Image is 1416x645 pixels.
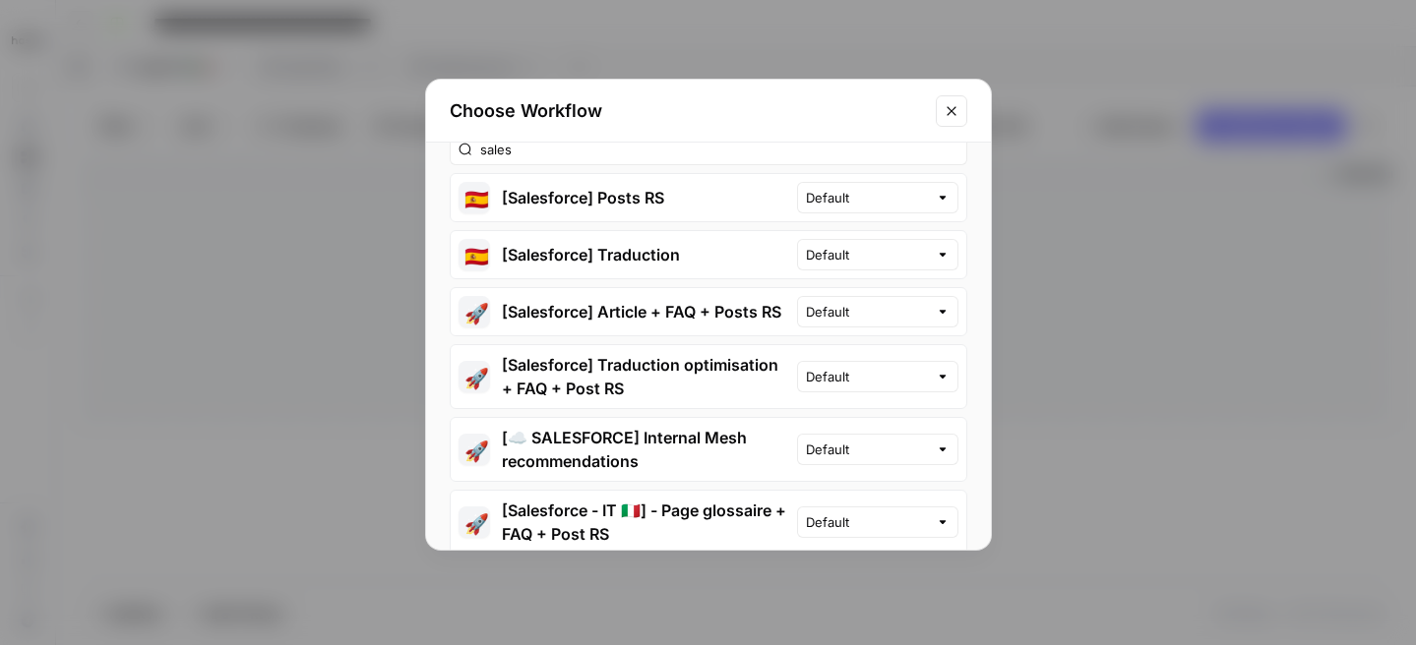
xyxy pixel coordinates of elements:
input: Default [806,188,928,207]
button: 🚀[Salesforce] Article + FAQ + Posts RS [451,288,797,335]
span: 🚀 [464,440,484,459]
span: 🚀 [464,302,484,322]
button: 🚀[☁️ SALESFORCE] Internal Mesh recommendations [451,418,797,481]
span: 🚀 [464,367,484,386]
input: Default [806,302,928,322]
input: Default [806,440,928,459]
span: 🚀 [464,512,484,532]
span: 🇪🇸 [464,245,484,264]
input: Default [806,245,928,264]
span: 🇪🇸 [464,188,484,207]
button: Close modal [936,95,967,127]
input: Search Workflows [480,140,958,159]
button: 🚀[Salesforce] Traduction optimisation + FAQ + Post RS [451,345,797,408]
h2: Choose Workflow [450,97,924,125]
button: 🇪🇸[Salesforce] Posts RS [451,174,797,221]
button: 🚀[Salesforce - IT 🇮🇹] - Page glossaire + FAQ + Post RS [451,491,797,554]
button: 🇪🇸[Salesforce] Traduction [451,231,797,278]
input: Default [806,367,928,386]
input: Default [806,512,928,532]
